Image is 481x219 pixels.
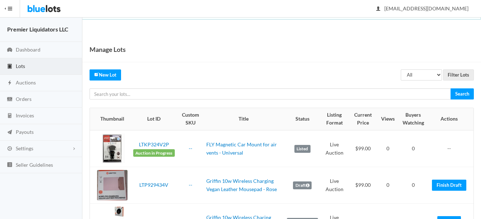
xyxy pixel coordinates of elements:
[6,47,13,54] ion-icon: speedometer
[375,6,382,13] ion-icon: person
[16,112,34,118] span: Invoices
[16,47,40,53] span: Dashboard
[378,167,398,204] td: 0
[16,96,32,102] span: Orders
[398,167,429,204] td: 0
[206,178,277,192] a: Griffin 10w Wireless Charging Vegan Leather Mousepad - Rose
[130,108,178,130] th: Lot ID
[321,108,348,130] th: Listing Format
[206,141,277,156] a: FLY Magnetic Car Mount for air vents - Universal
[16,63,25,69] span: Lots
[321,167,348,204] td: Live Auction
[189,182,192,188] a: --
[6,162,13,169] ion-icon: list box
[443,69,474,81] input: Filter Lots
[429,108,473,130] th: Actions
[6,129,13,136] ion-icon: paper plane
[90,88,451,99] input: Search your lots...
[6,80,13,87] ion-icon: flash
[90,69,121,81] a: createNew Lot
[348,130,378,167] td: $99.00
[90,44,126,55] h1: Manage Lots
[139,182,168,188] a: LTP929434V
[16,79,36,86] span: Auctions
[6,113,13,120] ion-icon: calculator
[321,130,348,167] td: Live Auction
[378,108,398,130] th: Views
[16,162,53,168] span: Seller Guidelines
[133,149,175,157] span: Auction in Progress
[7,26,68,33] strong: Premier Liquidators LLC
[429,130,473,167] td: --
[348,167,378,204] td: $99.00
[451,88,474,99] input: Search
[178,108,203,130] th: Custom SKU
[348,108,378,130] th: Current Price
[16,145,33,151] span: Settings
[293,181,312,189] label: Draft
[6,63,13,70] ion-icon: clipboard
[284,108,321,130] th: Status
[90,108,130,130] th: Thumbnail
[378,130,398,167] td: 0
[16,129,34,135] span: Payouts
[398,108,429,130] th: Buyers Watching
[203,108,284,130] th: Title
[432,180,466,191] a: Finish Draft
[139,141,169,147] a: LTKP324V2P
[398,130,429,167] td: 0
[189,145,192,151] a: --
[6,96,13,103] ion-icon: cash
[6,146,13,152] ion-icon: cog
[294,145,311,153] label: Listed
[376,5,468,11] span: [EMAIL_ADDRESS][DOMAIN_NAME]
[94,72,99,77] ion-icon: create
